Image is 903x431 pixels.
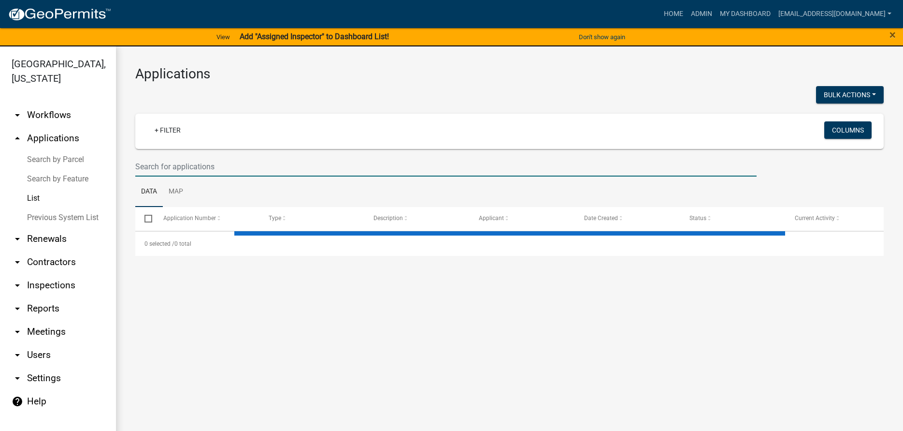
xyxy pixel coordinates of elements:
i: arrow_drop_down [12,372,23,384]
datatable-header-cell: Current Activity [786,207,891,230]
i: arrow_drop_down [12,256,23,268]
span: Applicant [479,215,504,222]
a: My Dashboard [716,5,774,23]
button: Don't show again [575,29,629,45]
datatable-header-cell: Applicant [470,207,575,230]
div: 0 total [135,232,884,256]
a: Admin [687,5,716,23]
a: Data [135,177,163,208]
datatable-header-cell: Type [259,207,364,230]
span: 0 selected / [144,240,174,247]
a: Map [163,177,189,208]
input: Search for applications [135,157,757,177]
i: arrow_drop_down [12,303,23,314]
button: Close [889,29,896,41]
button: Bulk Actions [816,86,884,104]
i: arrow_drop_up [12,133,23,144]
span: Current Activity [795,215,835,222]
span: Application Number [163,215,216,222]
datatable-header-cell: Select [135,207,154,230]
i: help [12,396,23,407]
span: Description [373,215,403,222]
span: × [889,28,896,42]
datatable-header-cell: Application Number [154,207,259,230]
i: arrow_drop_down [12,326,23,338]
datatable-header-cell: Date Created [575,207,680,230]
i: arrow_drop_down [12,109,23,121]
a: [EMAIL_ADDRESS][DOMAIN_NAME] [774,5,895,23]
span: Date Created [584,215,618,222]
i: arrow_drop_down [12,280,23,291]
datatable-header-cell: Description [364,207,470,230]
button: Columns [824,121,872,139]
a: Home [660,5,687,23]
h3: Applications [135,66,884,82]
a: View [213,29,234,45]
span: Type [269,215,281,222]
a: + Filter [147,121,188,139]
i: arrow_drop_down [12,349,23,361]
span: Status [689,215,706,222]
datatable-header-cell: Status [680,207,786,230]
i: arrow_drop_down [12,233,23,245]
strong: Add "Assigned Inspector" to Dashboard List! [240,32,389,41]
